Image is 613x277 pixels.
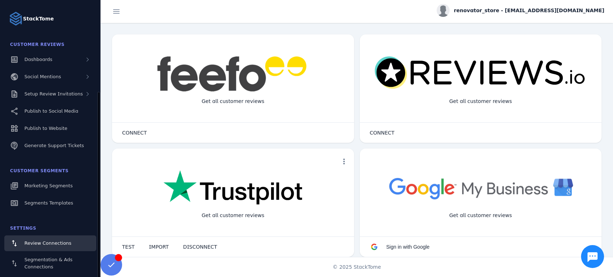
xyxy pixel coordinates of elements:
[363,240,437,254] button: Sign in with Google
[10,42,65,47] span: Customer Reviews
[122,130,147,135] span: CONNECT
[444,92,518,111] div: Get all customer reviews
[142,240,176,254] button: IMPORT
[115,240,142,254] button: TEST
[337,154,351,169] button: more
[176,240,224,254] button: DISCONNECT
[370,130,395,135] span: CONNECT
[122,244,135,249] span: TEST
[163,170,302,206] img: trustpilot.png
[10,168,69,173] span: Customer Segments
[24,257,73,269] span: Segmentation & Ads Connections
[10,226,36,231] span: Settings
[363,126,402,140] button: CONNECT
[4,195,96,211] a: Segments Templates
[24,240,71,246] span: Review Connections
[374,56,587,90] img: reviewsio.svg
[24,57,52,62] span: Dashboards
[437,4,604,17] button: renovator_store - [EMAIL_ADDRESS][DOMAIN_NAME]
[196,92,270,111] div: Get all customer reviews
[24,200,73,206] span: Segments Templates
[9,11,23,26] img: Logo image
[23,15,54,23] strong: StackTome
[4,103,96,119] a: Publish to Social Media
[454,7,604,14] span: renovator_store - [EMAIL_ADDRESS][DOMAIN_NAME]
[4,235,96,251] a: Review Connections
[156,56,310,92] img: feefo.png
[384,170,577,206] img: googlebusiness.png
[196,206,270,225] div: Get all customer reviews
[24,126,67,131] span: Publish to Website
[4,178,96,194] a: Marketing Segments
[24,108,78,114] span: Publish to Social Media
[333,263,381,271] span: © 2025 StackTome
[24,143,84,148] span: Generate Support Tickets
[386,244,430,250] span: Sign in with Google
[149,244,169,249] span: IMPORT
[183,244,217,249] span: DISCONNECT
[24,74,61,79] span: Social Mentions
[4,138,96,154] a: Generate Support Tickets
[437,4,450,17] img: profile.jpg
[4,121,96,136] a: Publish to Website
[24,183,73,188] span: Marketing Segments
[4,253,96,274] a: Segmentation & Ads Connections
[444,206,518,225] div: Get all customer reviews
[24,91,83,97] span: Setup Review Invitations
[115,126,154,140] button: CONNECT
